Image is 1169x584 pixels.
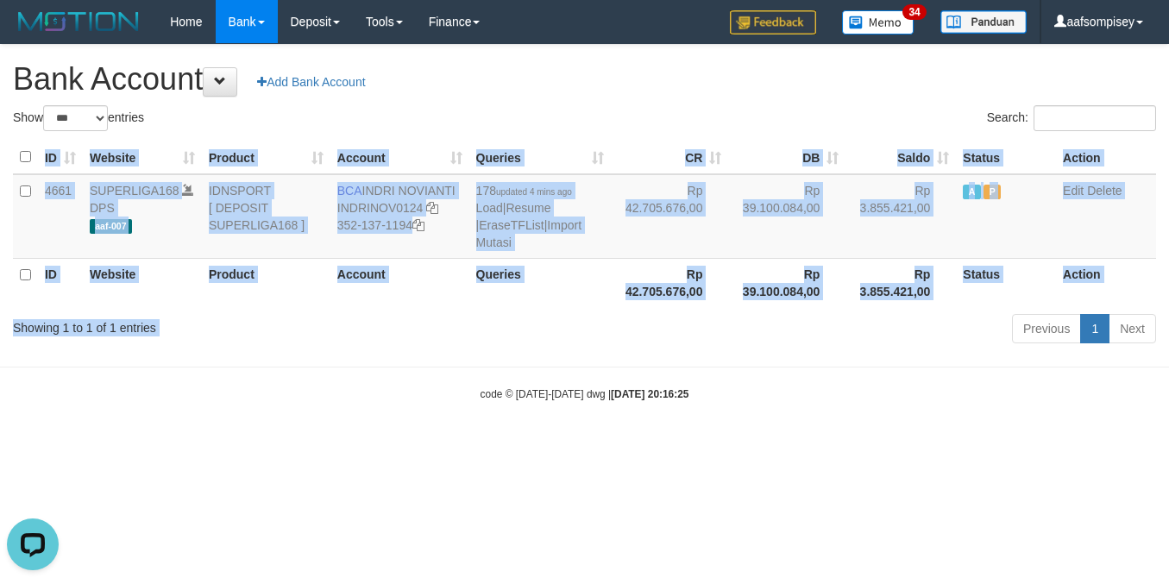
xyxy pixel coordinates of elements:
[202,141,330,174] th: Product: activate to sort column ascending
[83,174,202,259] td: DPS
[90,219,132,234] span: aaf-007
[730,10,816,35] img: Feedback.jpg
[476,201,503,215] a: Load
[13,62,1156,97] h1: Bank Account
[202,258,330,307] th: Product
[902,4,926,20] span: 34
[13,105,144,131] label: Show entries
[83,258,202,307] th: Website
[940,10,1027,34] img: panduan.png
[987,105,1156,131] label: Search:
[728,141,845,174] th: DB: activate to sort column ascending
[202,174,330,259] td: IDNSPORT [ DEPOSIT SUPERLIGA168 ]
[479,218,544,232] a: EraseTFList
[476,184,572,198] span: 178
[611,174,728,259] td: Rp 42.705.676,00
[845,141,956,174] th: Saldo: activate to sort column ascending
[90,184,179,198] a: SUPERLIGA168
[38,174,83,259] td: 4661
[469,258,612,307] th: Queries
[611,141,728,174] th: CR: activate to sort column ascending
[13,9,144,35] img: MOTION_logo.png
[481,388,689,400] small: code © [DATE]-[DATE] dwg |
[1056,258,1156,307] th: Action
[13,312,475,336] div: Showing 1 to 1 of 1 entries
[1087,184,1122,198] a: Delete
[1012,314,1081,343] a: Previous
[476,218,581,249] a: Import Mutasi
[611,388,688,400] strong: [DATE] 20:16:25
[496,187,572,197] span: updated 4 mins ago
[845,258,956,307] th: Rp 3.855.421,00
[1109,314,1156,343] a: Next
[469,141,612,174] th: Queries: activate to sort column ascending
[330,141,469,174] th: Account: activate to sort column ascending
[984,185,1001,199] span: Paused
[728,174,845,259] td: Rp 39.100.084,00
[842,10,914,35] img: Button%20Memo.svg
[956,141,1056,174] th: Status
[246,67,376,97] a: Add Bank Account
[963,185,980,199] span: Active
[43,105,108,131] select: Showentries
[38,141,83,174] th: ID: activate to sort column ascending
[412,218,424,232] a: Copy 3521371194 to clipboard
[337,201,424,215] a: INDRINOV0124
[38,258,83,307] th: ID
[728,258,845,307] th: Rp 39.100.084,00
[1063,184,1084,198] a: Edit
[1056,141,1156,174] th: Action
[330,174,469,259] td: INDRI NOVIANTI 352-137-1194
[83,141,202,174] th: Website: activate to sort column ascending
[330,258,469,307] th: Account
[956,258,1056,307] th: Status
[611,258,728,307] th: Rp 42.705.676,00
[1034,105,1156,131] input: Search:
[506,201,550,215] a: Resume
[337,184,362,198] span: BCA
[426,201,438,215] a: Copy INDRINOV0124 to clipboard
[845,174,956,259] td: Rp 3.855.421,00
[476,184,581,249] span: | | |
[1080,314,1109,343] a: 1
[7,7,59,59] button: Open LiveChat chat widget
